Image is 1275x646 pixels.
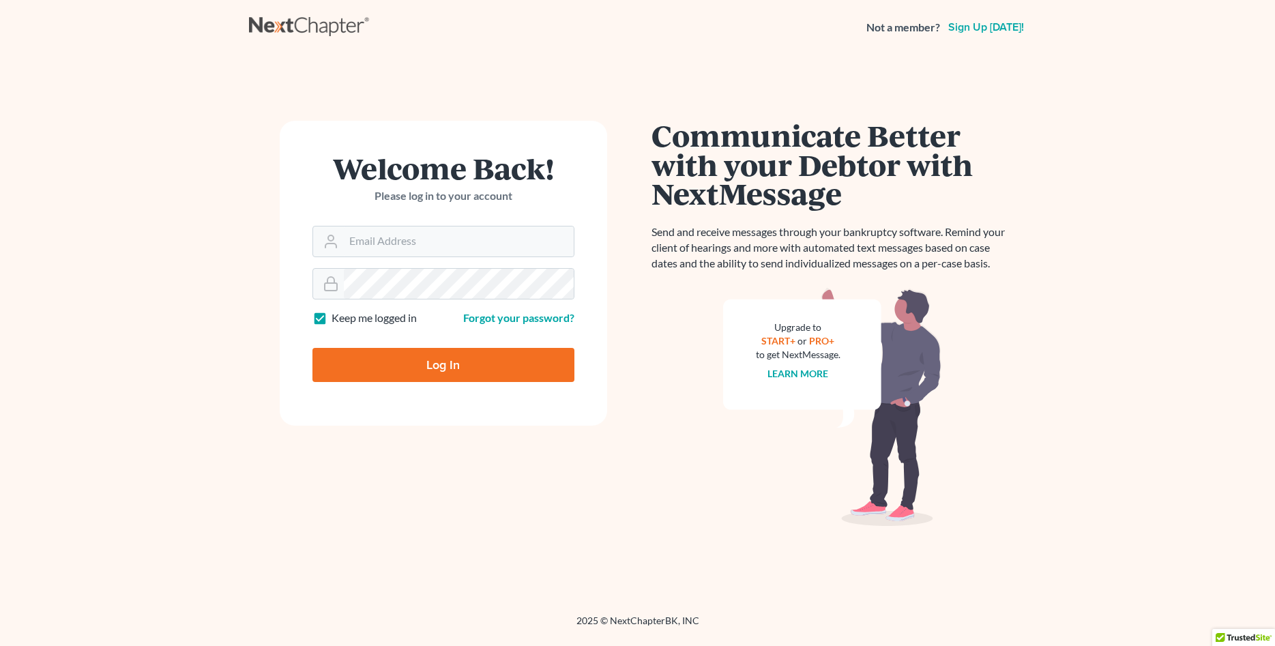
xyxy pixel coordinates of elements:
[756,348,840,362] div: to get NextMessage.
[946,22,1027,33] a: Sign up [DATE]!
[797,335,807,347] span: or
[312,188,574,204] p: Please log in to your account
[761,335,795,347] a: START+
[756,321,840,334] div: Upgrade to
[312,348,574,382] input: Log In
[809,335,834,347] a: PRO+
[344,226,574,256] input: Email Address
[651,224,1013,271] p: Send and receive messages through your bankruptcy software. Remind your client of hearings and mo...
[249,614,1027,638] div: 2025 © NextChapterBK, INC
[723,288,941,527] img: nextmessage_bg-59042aed3d76b12b5cd301f8e5b87938c9018125f34e5fa2b7a6b67550977c72.svg
[767,368,828,379] a: Learn more
[332,310,417,326] label: Keep me logged in
[651,121,1013,208] h1: Communicate Better with your Debtor with NextMessage
[463,311,574,324] a: Forgot your password?
[312,153,574,183] h1: Welcome Back!
[866,20,940,35] strong: Not a member?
